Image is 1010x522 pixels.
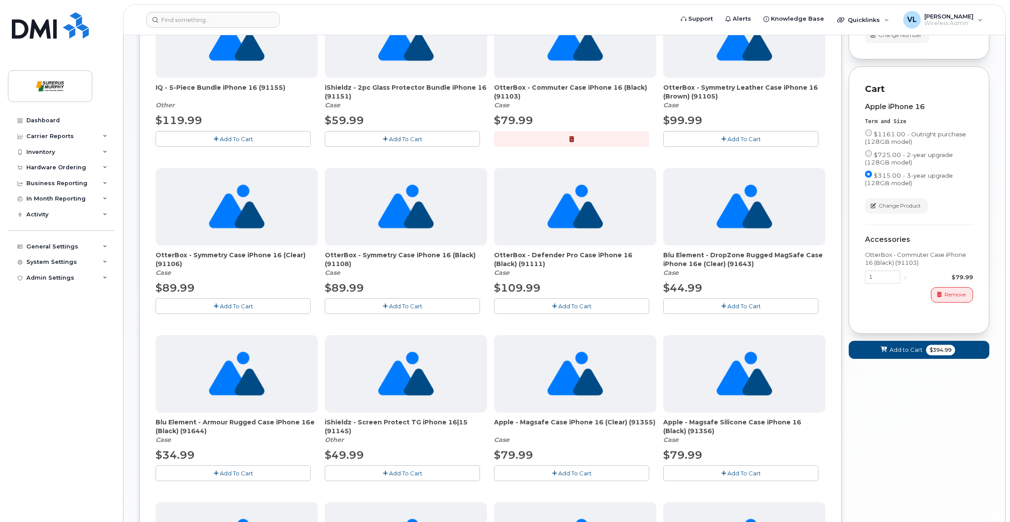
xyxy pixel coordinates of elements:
[156,465,311,481] button: Add To Cart
[865,131,966,145] span: $1161.00 - Outright purchase (128GB model)
[879,31,922,39] span: Change Number
[663,418,825,444] div: Apple - Magsafe Silicone Case iPhone 16 (Black) (91356)
[494,418,656,435] span: Apple - Magsafe Case iPhone 16 (Clear) (91355)
[494,114,533,127] span: $79.99
[663,251,825,268] span: Blu Element - DropZone Rugged MagSafe Case iPhone 16e (Clear) (91643)
[156,269,171,277] em: Case
[865,150,872,157] input: $725.00 - 2-year upgrade (128GB model)
[494,101,509,109] em: Case
[378,335,434,412] img: no_image_found-2caef05468ed5679b831cfe6fc140e25e0c280774317ffc20a367ab7fd17291e.png
[209,168,265,245] img: no_image_found-2caef05468ed5679b831cfe6fc140e25e0c280774317ffc20a367ab7fd17291e.png
[325,298,480,314] button: Add To Cart
[209,335,265,412] img: no_image_found-2caef05468ed5679b831cfe6fc140e25e0c280774317ffc20a367ab7fd17291e.png
[494,251,656,277] div: OtterBox - Defender Pro Case iPhone 16 (Black) (91111)
[663,101,679,109] em: Case
[325,269,340,277] em: Case
[865,129,872,136] input: $1161.00 - Outright purchase (128GB model)
[494,436,509,444] em: Case
[325,251,487,268] span: OtterBox - Symmetry Case iPhone 16 (Black) (91108)
[663,465,818,481] button: Add To Cart
[663,83,825,110] div: OtterBox - Symmetry Leather Case iPhone 16 (Brown) (91105)
[325,418,487,435] span: iShieldz - Screen Protect TG iPhone 16|15 (91145)
[325,101,340,109] em: Case
[663,83,825,101] span: OtterBox - Symmetry Leather Case iPhone 16 (Brown) (91105)
[156,298,311,314] button: Add To Cart
[926,345,955,355] span: $394.99
[663,251,825,277] div: Blu Element - DropZone Rugged MagSafe Case iPhone 16e (Clear) (91643)
[558,303,592,310] span: Add To Cart
[924,13,974,20] span: [PERSON_NAME]
[494,83,656,101] span: OtterBox - Commuter Case iPhone 16 (Black) (91103)
[716,335,772,412] img: no_image_found-2caef05468ed5679b831cfe6fc140e25e0c280774317ffc20a367ab7fd17291e.png
[389,303,422,310] span: Add To Cart
[156,436,171,444] em: Case
[849,341,989,359] button: Add to Cart $394.99
[220,135,253,142] span: Add To Cart
[865,28,929,43] button: Change Number
[663,449,702,461] span: $79.99
[156,251,318,277] div: OtterBox - Symmetry Case iPhone 16 (Clear) (91106)
[156,418,318,444] div: Blu Element - Armour Rugged Case iPhone 16e (Black) (91644)
[675,10,719,28] a: Support
[156,251,318,268] span: OtterBox - Symmetry Case iPhone 16 (Clear) (91106)
[220,303,253,310] span: Add To Cart
[757,10,830,28] a: Knowledge Base
[879,202,921,210] span: Change Product
[325,251,487,277] div: OtterBox - Symmetry Case iPhone 16 (Black) (91108)
[389,470,422,477] span: Add To Cart
[663,114,702,127] span: $99.99
[931,287,973,303] button: Remove
[558,470,592,477] span: Add To Cart
[220,470,253,477] span: Add To Cart
[865,118,973,125] div: Term and Size
[910,273,973,281] div: $79.99
[733,15,751,23] span: Alerts
[325,114,364,127] span: $59.99
[663,281,702,294] span: $44.99
[865,251,973,267] div: OtterBox - Commuter Case iPhone 16 (Black) (91103)
[156,83,318,110] div: IQ - 5-Piece Bundle iPhone 16 (91155)
[865,198,928,214] button: Change Product
[146,12,280,28] input: Find something...
[663,269,679,277] em: Case
[907,15,917,25] span: VL
[688,15,713,23] span: Support
[924,20,974,27] span: Wireless Admin
[890,346,923,354] span: Add to Cart
[494,251,656,268] span: OtterBox - Defender Pro Case iPhone 16 (Black) (91111)
[719,10,757,28] a: Alerts
[494,449,533,461] span: $79.99
[156,418,318,435] span: Blu Element - Armour Rugged Case iPhone 16e (Black) (91644)
[663,418,825,435] span: Apple - Magsafe Silicone Case iPhone 16 (Black) (91356)
[378,168,434,245] img: no_image_found-2caef05468ed5679b831cfe6fc140e25e0c280774317ffc20a367ab7fd17291e.png
[494,281,541,294] span: $109.99
[865,151,953,166] span: $725.00 - 2-year upgrade (128GB model)
[547,0,603,78] img: no_image_found-2caef05468ed5679b831cfe6fc140e25e0c280774317ffc20a367ab7fd17291e.png
[494,83,656,110] div: OtterBox - Commuter Case iPhone 16 (Black) (91103)
[865,103,973,111] div: Apple iPhone 16
[325,83,487,110] div: iShieldz - 2pc Glass Protector Bundle iPhone 16 (91151)
[156,281,195,294] span: $89.99
[156,114,202,127] span: $119.99
[663,298,818,314] button: Add To Cart
[378,0,434,78] img: no_image_found-2caef05468ed5679b831cfe6fc140e25e0c280774317ffc20a367ab7fd17291e.png
[727,470,761,477] span: Add To Cart
[325,281,364,294] span: $89.99
[547,335,603,412] img: no_image_found-2caef05468ed5679b831cfe6fc140e25e0c280774317ffc20a367ab7fd17291e.png
[716,168,772,245] img: no_image_found-2caef05468ed5679b831cfe6fc140e25e0c280774317ffc20a367ab7fd17291e.png
[848,16,880,23] span: Quicklinks
[494,298,649,314] button: Add To Cart
[663,131,818,146] button: Add To Cart
[547,168,603,245] img: no_image_found-2caef05468ed5679b831cfe6fc140e25e0c280774317ffc20a367ab7fd17291e.png
[900,273,910,281] div: x
[494,465,649,481] button: Add To Cart
[325,465,480,481] button: Add To Cart
[865,172,953,186] span: $315.00 - 3-year upgrade (128GB model)
[494,418,656,444] div: Apple - Magsafe Case iPhone 16 (Clear) (91355)
[494,269,509,277] em: Case
[325,131,480,146] button: Add To Cart
[865,236,973,244] div: Accessories
[389,135,422,142] span: Add To Cart
[771,15,824,23] span: Knowledge Base
[897,11,989,29] div: Vicklyn Luke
